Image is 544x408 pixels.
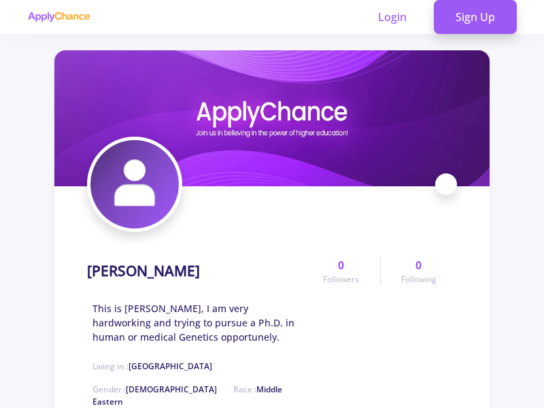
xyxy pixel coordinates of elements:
img: Mahdieh Balavaravatar [90,140,179,228]
h1: [PERSON_NAME] [87,262,200,279]
a: 0Following [380,257,457,286]
span: Gender : [92,384,217,395]
span: [DEMOGRAPHIC_DATA] [126,384,217,395]
span: 0 [415,257,422,273]
span: This is [PERSON_NAME], I am very hardworking and trying to pursue a Ph.D. in human or medical Gen... [92,301,303,344]
span: Race : [92,384,282,407]
span: 0 [338,257,344,273]
span: Following [401,273,437,286]
span: Middle Eastern [92,384,282,407]
a: 0Followers [303,257,379,286]
span: Followers [323,273,359,286]
img: applychance logo text only [27,12,90,22]
span: [GEOGRAPHIC_DATA] [129,360,212,372]
span: Living in : [92,360,212,372]
img: Mahdieh Balavarcover image [54,50,490,186]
